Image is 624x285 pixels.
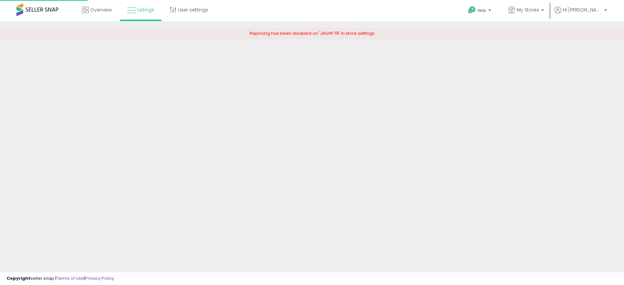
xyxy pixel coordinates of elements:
a: Hi [PERSON_NAME] [554,7,607,21]
a: Help [463,1,498,21]
span: Repricing has been disabled on 'JAOW TR' in store settings [250,30,375,36]
span: Help [478,8,486,13]
i: Get Help [468,6,476,14]
a: Privacy Policy [85,275,114,281]
span: Listings [137,7,154,13]
span: My Stores [517,7,539,13]
span: Overview [90,7,112,13]
strong: Copyright [7,275,31,281]
span: Hi [PERSON_NAME] [563,7,602,13]
a: Terms of Use [56,275,84,281]
div: seller snap | | [7,275,114,282]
